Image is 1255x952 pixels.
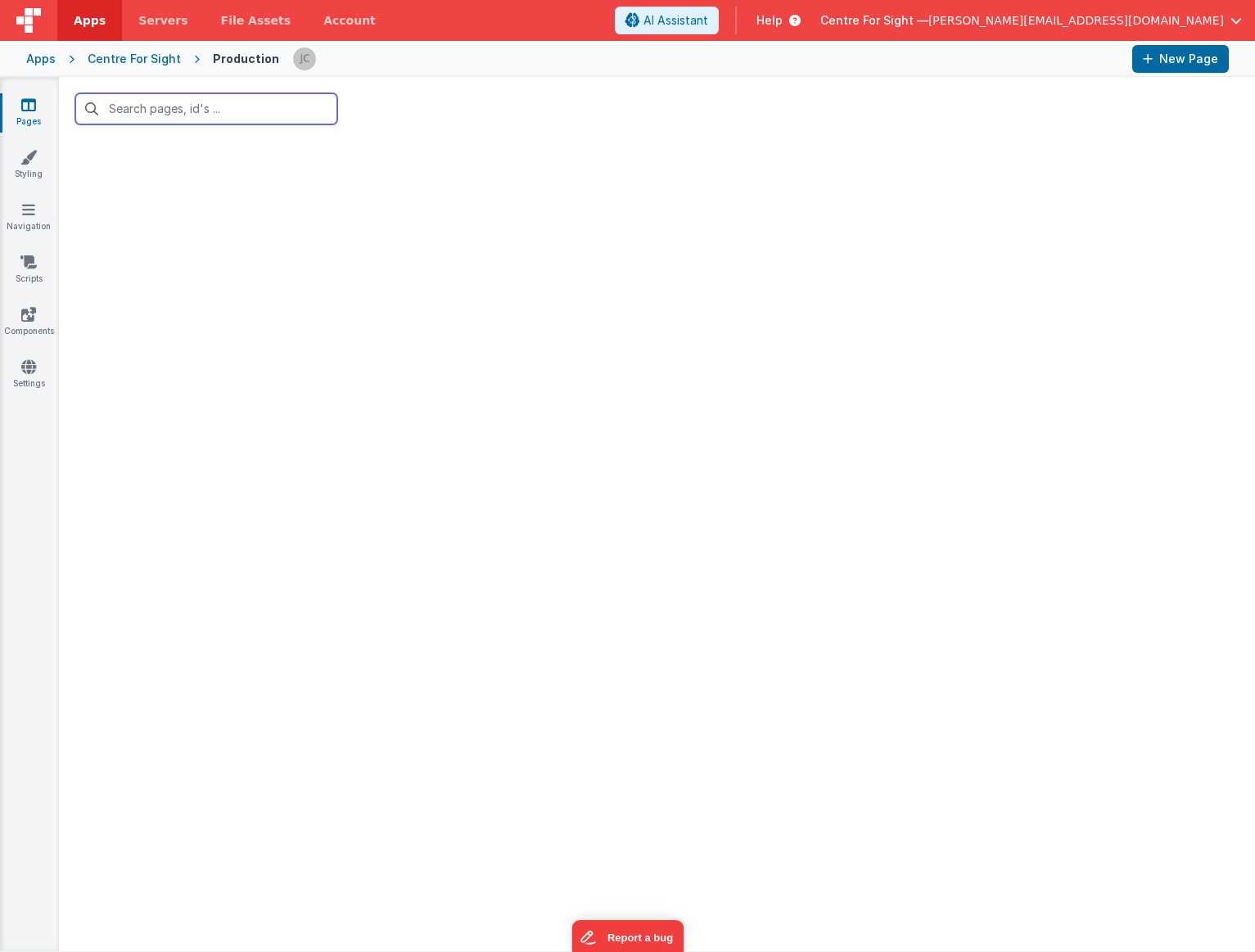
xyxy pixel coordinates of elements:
[615,7,719,34] button: AI Assistant
[643,12,708,29] span: AI Assistant
[74,12,106,29] span: Apps
[820,12,928,29] span: Centre For Sight —
[1132,45,1229,73] button: New Page
[138,12,187,29] span: Servers
[928,12,1224,29] span: [PERSON_NAME][EMAIL_ADDRESS][DOMAIN_NAME]
[75,93,337,124] input: Search pages, id's ...
[88,51,181,67] div: Centre For Sight
[221,12,291,29] span: File Assets
[756,12,783,29] span: Help
[293,47,316,70] img: 0dee5c1935d117432ef4781264a758f2
[26,51,56,67] div: Apps
[820,12,1242,29] button: Centre For Sight — [PERSON_NAME][EMAIL_ADDRESS][DOMAIN_NAME]
[213,51,279,67] div: Production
